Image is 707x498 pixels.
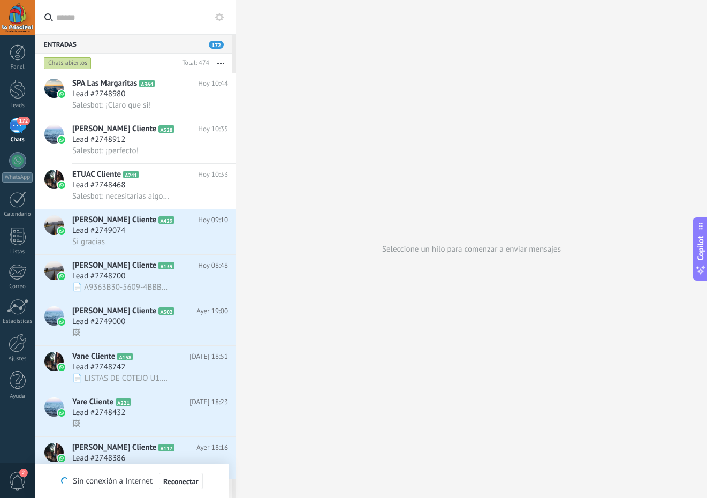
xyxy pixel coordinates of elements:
span: [PERSON_NAME] Cliente [72,124,156,134]
span: 2 [19,469,28,477]
span: [PERSON_NAME] Cliente [72,215,156,225]
span: A364 [139,80,155,87]
span: 172 [209,41,224,49]
div: Calendario [2,211,33,218]
span: Ayer 19:00 [196,306,228,316]
span: Lead #2749074 [72,225,125,236]
span: 172 [17,117,29,125]
div: Leads [2,102,33,109]
span: A117 [158,444,174,451]
span: Yare Cliente [72,397,113,408]
div: WhatsApp [2,172,33,183]
span: Hoy 10:33 [198,169,228,180]
span: A241 [123,171,139,178]
span: Reconectar [163,478,199,485]
div: Correo [2,283,33,290]
span: 🖼 [72,419,80,429]
span: A139 [158,262,174,269]
span: Vane Cliente [72,351,115,362]
a: avataricon[PERSON_NAME] ClienteA302Ayer 19:00Lead #2749000🖼 [35,300,236,345]
span: [PERSON_NAME] Cliente [72,442,156,453]
div: Ajustes [2,356,33,363]
a: avatariconSPA Las MargaritasA364Hoy 10:44Lead #2748980Salesbot: ¡Claro que si! [35,73,236,118]
span: Lead #2748912 [72,134,125,145]
span: Lead #2748386 [72,453,125,464]
span: Lead #2748468 [72,180,125,191]
span: 🖼 [72,328,80,338]
span: [DATE] 18:51 [189,351,228,362]
span: Ayer 18:16 [196,442,228,453]
span: Si gracias [72,237,105,247]
a: avatariconYare ClienteA221[DATE] 18:23Lead #2748432🖼 [35,391,236,436]
div: Sin conexión a Internet [61,472,202,490]
span: Copilot [695,236,706,261]
div: Entradas [35,34,232,54]
span: Hoy 08:48 [198,260,228,271]
span: A328 [158,125,174,133]
img: icon [58,409,65,417]
img: icon [58,364,65,371]
span: A158 [117,353,133,360]
span: Salesbot: ¡Claro que si! [72,100,151,110]
div: Chats [2,137,33,144]
img: icon [58,273,65,280]
div: Listas [2,248,33,255]
img: icon [58,455,65,462]
span: Hoy 10:44 [198,78,228,89]
span: Salesbot: necesitarias algo mas?? [72,191,169,201]
a: avataricon[PERSON_NAME] ClienteA429Hoy 09:10Lead #2749074Si gracias [35,209,236,254]
span: 📄 LISTAS DE COTEJO U1.pdf [72,373,169,383]
img: icon [58,318,65,326]
span: Lead #2749000 [72,316,125,327]
a: avatariconVane ClienteA158[DATE] 18:51Lead #2748742📄 LISTAS DE COTEJO U1.pdf [35,346,236,391]
span: ETUAC Cliente [72,169,121,180]
img: icon [58,182,65,189]
span: A221 [116,398,131,406]
span: Hoy 10:35 [198,124,228,134]
span: Lead #2748742 [72,362,125,373]
span: A302 [158,307,174,315]
img: icon [58,136,65,144]
span: A429 [158,216,174,224]
span: Lead #2748700 [72,271,125,282]
a: avataricon[PERSON_NAME] ClienteA328Hoy 10:35Lead #2748912Salesbot: ¡perfecto! [35,118,236,163]
span: SPA Las Margaritas [72,78,137,89]
span: Hoy 09:10 [198,215,228,225]
span: Salesbot: ¡perfecto! [72,146,139,156]
a: avataricon[PERSON_NAME] ClienteA139Hoy 08:48Lead #2748700📄 A9363B30-5609-4BBB-BCB1-8F688ADE3B15.pdf [35,255,236,300]
img: icon [58,227,65,235]
span: [DATE] 18:23 [189,397,228,408]
span: Lead #2748432 [72,408,125,418]
div: Estadísticas [2,318,33,325]
div: Chats abiertos [44,57,92,70]
div: Panel [2,64,33,71]
img: icon [58,90,65,98]
div: Ayuda [2,393,33,400]
a: avataricon[PERSON_NAME] ClienteA117Ayer 18:16Lead #2748386🖼 [35,437,236,482]
button: Reconectar [159,473,203,490]
span: Lead #2748980 [72,89,125,100]
div: Total: 474 [178,58,209,69]
span: 📄 A9363B30-5609-4BBB-BCB1-8F688ADE3B15.pdf [72,282,169,292]
span: [PERSON_NAME] Cliente [72,306,156,316]
button: Más [209,54,232,73]
a: avatariconETUAC ClienteA241Hoy 10:33Lead #2748468Salesbot: necesitarias algo mas?? [35,164,236,209]
span: [PERSON_NAME] Cliente [72,260,156,271]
